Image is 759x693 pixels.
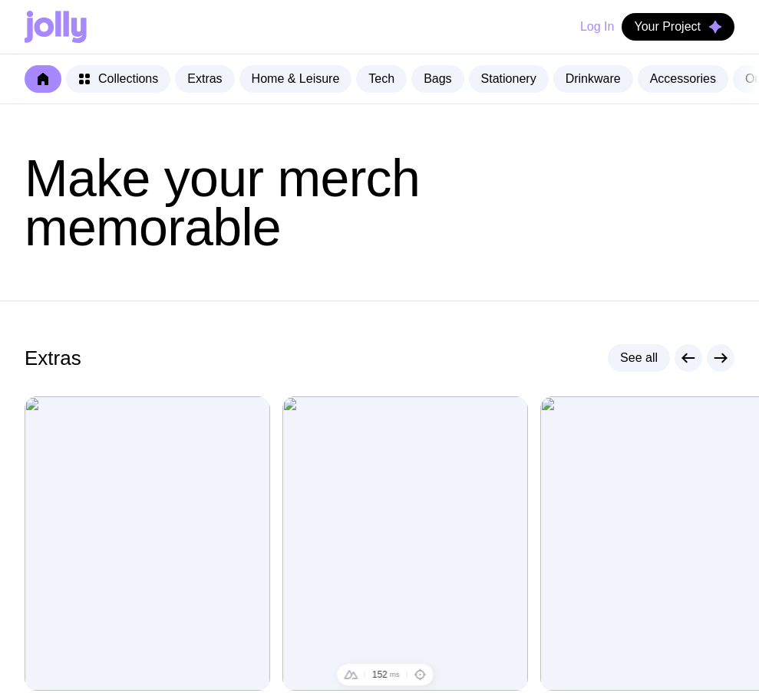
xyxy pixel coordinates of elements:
a: Collections [66,65,170,93]
a: Tech [356,65,407,93]
button: Your Project [622,13,734,41]
a: Accessories [638,65,728,93]
span: Make your merch memorable [25,149,420,256]
h2: Extras [25,346,81,369]
a: Home & Leisure [239,65,352,93]
button: Log In [580,13,614,41]
span: Your Project [634,19,701,34]
a: Drinkware [553,65,633,93]
a: Extras [175,65,234,93]
a: See all [608,344,670,372]
a: Stationery [469,65,549,93]
span: Collections [98,71,158,87]
a: Bags [411,65,464,93]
